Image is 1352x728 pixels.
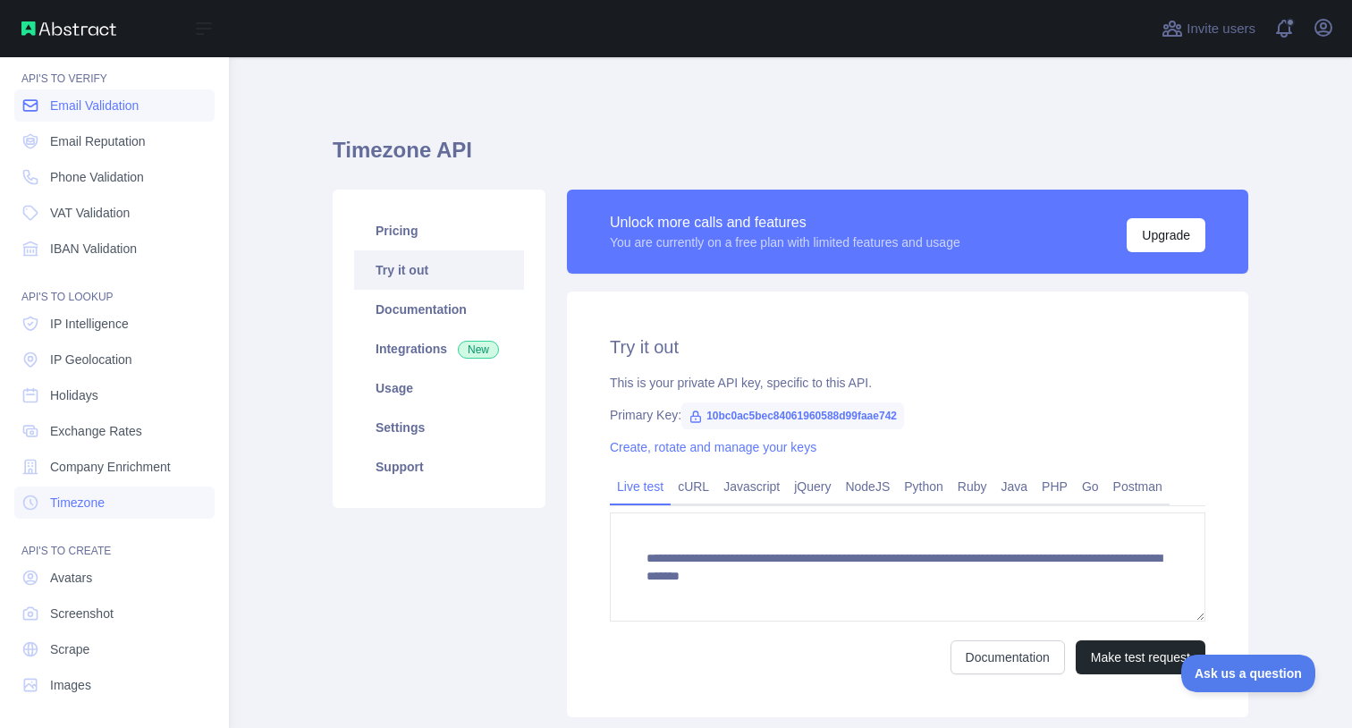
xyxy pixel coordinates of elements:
[50,494,105,512] span: Timezone
[50,315,129,333] span: IP Intelligence
[50,351,132,368] span: IP Geolocation
[354,329,524,368] a: Integrations New
[14,669,215,701] a: Images
[14,89,215,122] a: Email Validation
[897,472,951,501] a: Python
[50,204,130,222] span: VAT Validation
[14,562,215,594] a: Avatars
[610,212,960,233] div: Unlock more calls and features
[50,458,171,476] span: Company Enrichment
[610,406,1205,424] div: Primary Key:
[14,125,215,157] a: Email Reputation
[610,472,671,501] a: Live test
[1075,472,1106,501] a: Go
[14,343,215,376] a: IP Geolocation
[14,161,215,193] a: Phone Validation
[354,250,524,290] a: Try it out
[14,633,215,665] a: Scrape
[14,415,215,447] a: Exchange Rates
[21,21,116,36] img: Abstract API
[14,487,215,519] a: Timezone
[50,168,144,186] span: Phone Validation
[50,97,139,114] span: Email Validation
[354,368,524,408] a: Usage
[14,233,215,265] a: IBAN Validation
[1187,19,1255,39] span: Invite users
[50,240,137,258] span: IBAN Validation
[951,472,994,501] a: Ruby
[610,440,816,454] a: Create, rotate and manage your keys
[610,374,1205,392] div: This is your private API key, specific to this API.
[14,522,215,558] div: API'S TO CREATE
[14,597,215,630] a: Screenshot
[1127,218,1205,252] button: Upgrade
[354,290,524,329] a: Documentation
[838,472,897,501] a: NodeJS
[50,132,146,150] span: Email Reputation
[671,472,716,501] a: cURL
[994,472,1035,501] a: Java
[14,379,215,411] a: Holidays
[50,386,98,404] span: Holidays
[458,341,499,359] span: New
[1158,14,1259,43] button: Invite users
[354,211,524,250] a: Pricing
[1076,640,1205,674] button: Make test request
[50,676,91,694] span: Images
[14,308,215,340] a: IP Intelligence
[354,447,524,487] a: Support
[681,402,904,429] span: 10bc0ac5bec84061960588d99faae742
[716,472,787,501] a: Javascript
[14,197,215,229] a: VAT Validation
[14,50,215,86] div: API'S TO VERIFY
[610,334,1205,360] h2: Try it out
[1106,472,1170,501] a: Postman
[1035,472,1075,501] a: PHP
[50,640,89,658] span: Scrape
[50,569,92,587] span: Avatars
[610,233,960,251] div: You are currently on a free plan with limited features and usage
[787,472,838,501] a: jQuery
[50,422,142,440] span: Exchange Rates
[50,605,114,622] span: Screenshot
[14,268,215,304] div: API'S TO LOOKUP
[14,451,215,483] a: Company Enrichment
[951,640,1065,674] a: Documentation
[333,136,1248,179] h1: Timezone API
[1181,655,1316,692] iframe: Toggle Customer Support
[354,408,524,447] a: Settings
